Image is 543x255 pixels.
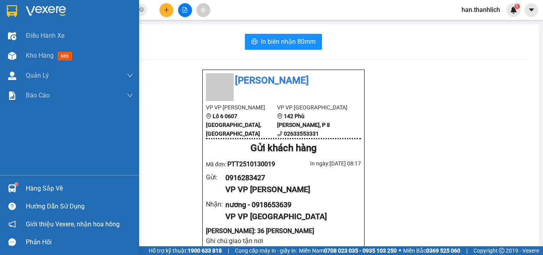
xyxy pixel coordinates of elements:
span: down [127,72,133,79]
span: plus [164,7,169,13]
div: nương - 0918653639 [225,199,355,210]
span: question-circle [8,202,16,210]
span: environment [277,113,283,119]
img: icon-new-feature [510,6,517,14]
span: In biên nhận 80mm [261,37,316,47]
span: Quản Lý [26,70,49,80]
span: file-add [182,7,188,13]
span: phone [277,131,283,136]
span: Cung cấp máy in - giấy in: [235,246,297,255]
span: | [466,246,467,255]
span: Miền Nam [299,246,397,255]
sup: 1 [15,183,17,185]
li: VP VP [GEOGRAPHIC_DATA] [277,103,348,112]
span: mới [58,52,72,60]
div: Nhận : [206,199,225,209]
strong: 1900 633 818 [188,247,222,254]
span: environment [206,113,211,119]
span: Miền Bắc [403,246,460,255]
span: message [8,238,16,246]
div: [PERSON_NAME]: 36 [PERSON_NAME] [206,226,361,236]
span: han.thanhlich [455,5,506,15]
img: solution-icon [8,91,16,100]
li: VP VP [PERSON_NAME] [206,103,277,112]
button: plus [159,3,173,17]
img: warehouse-icon [8,52,16,60]
img: warehouse-icon [8,184,16,193]
span: printer [251,38,258,46]
span: Điều hành xe [26,31,64,41]
span: ⚪️ [399,249,401,252]
img: warehouse-icon [8,32,16,40]
span: caret-down [528,6,535,14]
sup: 1 [514,4,520,9]
div: Hàng sắp về [26,183,133,195]
button: aim [196,3,210,17]
div: Gửi : [206,172,225,182]
span: Hỗ trợ kỹ thuật: [149,246,222,255]
strong: 0708 023 035 - 0935 103 250 [324,247,397,254]
span: 1 [516,4,518,9]
div: 0916283427 [225,172,355,183]
span: Giới thiệu Vexere, nhận hoa hồng [26,219,120,229]
span: close-circle [139,7,144,12]
span: Kho hàng [26,52,54,59]
span: copyright [499,248,504,253]
b: 142 Phù [PERSON_NAME], P 8 [277,113,330,128]
div: Phản hồi [26,236,133,248]
div: Gửi khách hàng [206,141,361,156]
span: Báo cáo [26,90,50,100]
div: Mã đơn: [206,159,283,169]
span: close-circle [139,6,144,14]
button: caret-down [524,3,538,17]
span: notification [8,220,16,228]
span: PTT2510130019 [227,160,275,168]
div: In ngày: [DATE] 08:17 [283,159,361,168]
img: logo-vxr [7,5,17,17]
li: [PERSON_NAME] [206,73,361,88]
span: | [228,246,229,255]
img: warehouse-icon [8,72,16,80]
div: VP VP [PERSON_NAME] [225,183,355,196]
strong: 0369 525 060 [426,247,460,254]
div: Hướng dẫn sử dụng [26,200,133,212]
button: file-add [178,3,192,17]
b: 02633553331 [284,130,319,137]
span: aim [200,7,206,13]
div: Ghi chú: giao tận nơi [206,236,361,246]
b: Lô 6 0607 [GEOGRAPHIC_DATA], [GEOGRAPHIC_DATA] [206,113,261,137]
div: VP VP [GEOGRAPHIC_DATA] [225,210,355,223]
button: printerIn biên nhận 80mm [245,34,322,50]
span: down [127,92,133,99]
